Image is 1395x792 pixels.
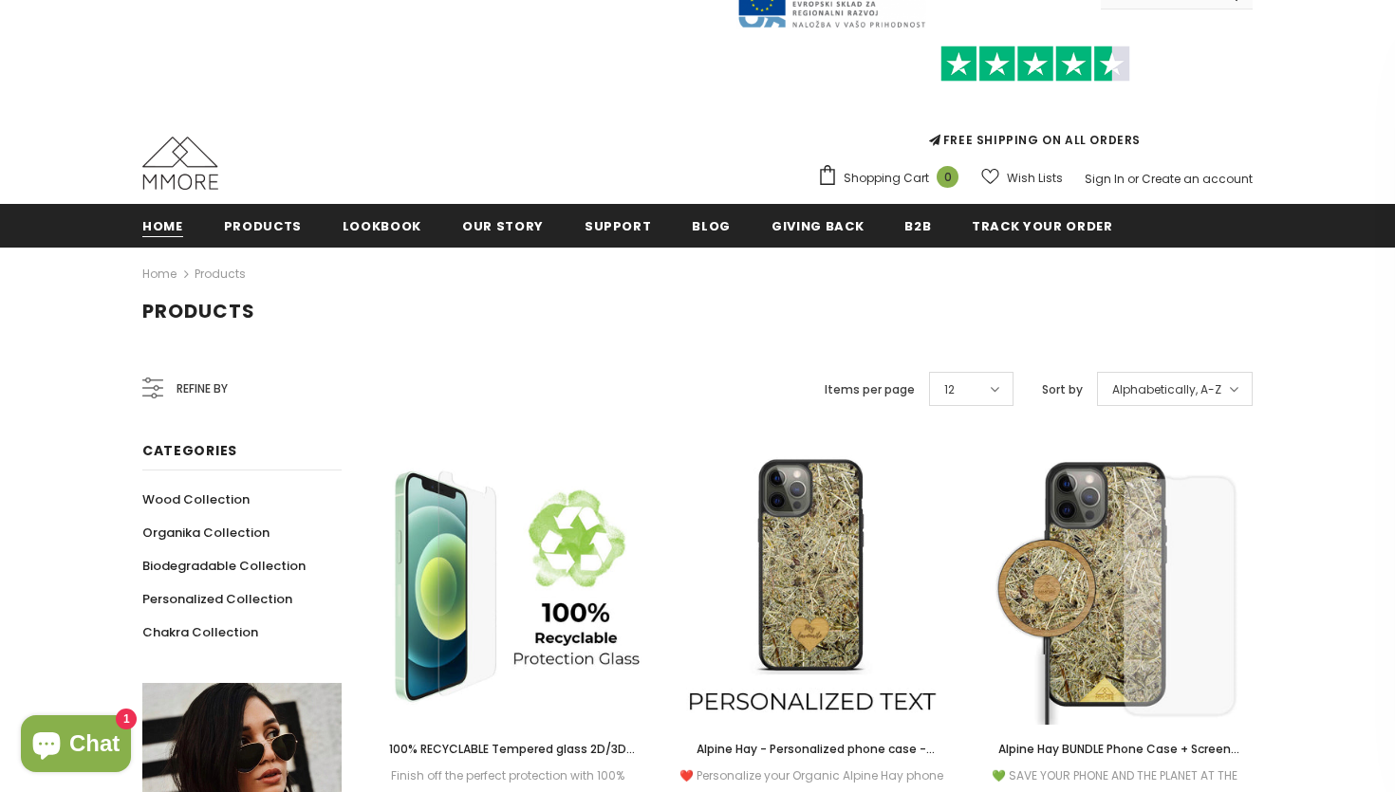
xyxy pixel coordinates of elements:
a: Products [195,266,246,282]
a: Track your order [972,204,1112,247]
span: Wish Lists [1007,169,1063,188]
span: Blog [692,217,731,235]
span: Our Story [462,217,544,235]
a: Wood Collection [142,483,250,516]
span: Alpine Hay - Personalized phone case - Personalized gift [697,741,935,778]
span: or [1127,171,1139,187]
span: Products [142,298,255,324]
a: Our Story [462,204,544,247]
a: B2B [904,204,931,247]
a: Home [142,263,177,285]
a: Sign In [1085,171,1125,187]
a: Create an account [1142,171,1253,187]
a: Wish Lists [981,161,1063,194]
span: Wood Collection [142,490,250,508]
span: Organika Collection [142,524,270,542]
a: Home [142,204,183,247]
a: Alpine Hay - Personalized phone case - Personalized gift [674,739,949,760]
span: Biodegradable Collection [142,557,306,575]
iframe: Customer reviews powered by Trustpilot [817,82,1253,131]
img: MMORE Cases [142,137,218,190]
span: 12 [944,380,955,399]
a: Alpine Hay BUNDLE Phone Case + Screen Protector + Alpine Hay Wireless Charger [977,739,1253,760]
a: Products [224,204,302,247]
span: FREE SHIPPING ON ALL ORDERS [817,54,1253,148]
span: Track your order [972,217,1112,235]
a: 100% RECYCLABLE Tempered glass 2D/3D screen protector [370,739,645,760]
span: support [585,217,652,235]
img: Trust Pilot Stars [940,46,1130,83]
a: Giving back [772,204,864,247]
a: Chakra Collection [142,616,258,649]
span: Refine by [177,378,228,399]
span: Giving back [772,217,864,235]
span: Categories [142,441,237,460]
span: Products [224,217,302,235]
span: Home [142,217,183,235]
a: Biodegradable Collection [142,549,306,582]
a: Organika Collection [142,516,270,549]
span: Alphabetically, A-Z [1112,380,1221,399]
span: Chakra Collection [142,623,258,641]
a: Blog [692,204,731,247]
span: Personalized Collection [142,590,292,608]
span: Shopping Cart [844,169,929,188]
span: B2B [904,217,931,235]
span: 100% RECYCLABLE Tempered glass 2D/3D screen protector [389,741,635,778]
a: Personalized Collection [142,582,292,616]
a: Lookbook [343,204,421,247]
a: support [585,204,652,247]
label: Sort by [1042,380,1083,399]
span: 0 [937,166,958,188]
a: Shopping Cart 0 [817,164,968,193]
label: Items per page [825,380,915,399]
inbox-online-store-chat: Shopify online store chat [15,715,137,777]
span: Lookbook [343,217,421,235]
span: Alpine Hay BUNDLE Phone Case + Screen Protector + Alpine Hay Wireless Charger [998,741,1239,778]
